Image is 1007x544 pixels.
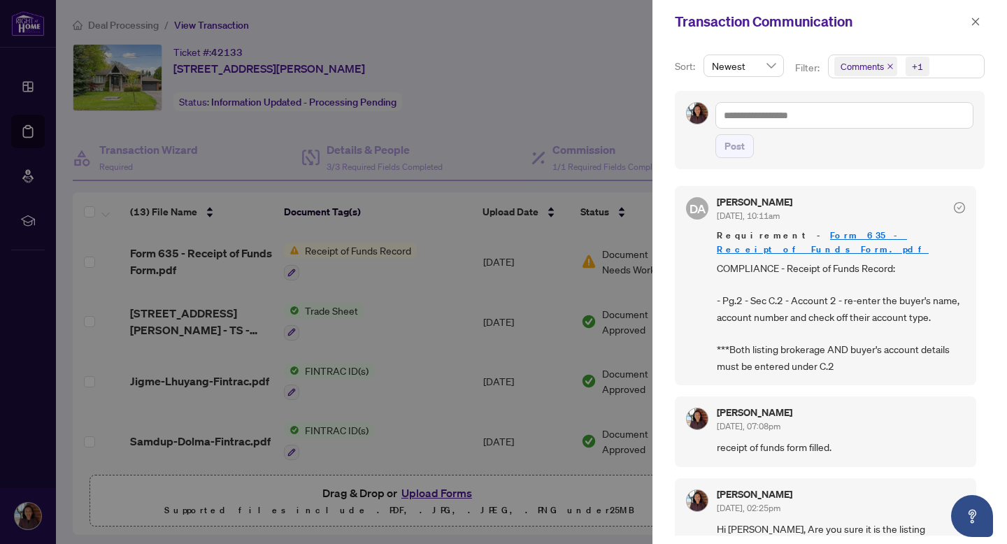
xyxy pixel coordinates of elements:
[712,55,776,76] span: Newest
[717,210,780,221] span: [DATE], 10:11am
[687,408,708,429] img: Profile Icon
[687,490,708,511] img: Profile Icon
[717,421,780,431] span: [DATE], 07:08pm
[717,229,965,257] span: Requirement -
[841,59,884,73] span: Comments
[715,134,754,158] button: Post
[954,202,965,213] span: check-circle
[717,260,965,375] span: COMPLIANCE - Receipt of Funds Record: - Pg.2 - Sec C.2 - Account 2 - re-enter the buyer's name, a...
[795,60,822,76] p: Filter:
[717,439,965,455] span: receipt of funds form filled.
[971,17,980,27] span: close
[675,59,698,74] p: Sort:
[717,408,792,417] h5: [PERSON_NAME]
[689,199,706,218] span: DA
[887,63,894,70] span: close
[717,489,792,499] h5: [PERSON_NAME]
[687,103,708,124] img: Profile Icon
[675,11,966,32] div: Transaction Communication
[717,503,780,513] span: [DATE], 02:25pm
[912,59,923,73] div: +1
[717,197,792,207] h5: [PERSON_NAME]
[951,495,993,537] button: Open asap
[834,57,897,76] span: Comments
